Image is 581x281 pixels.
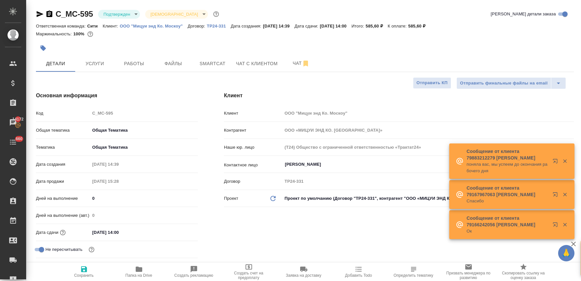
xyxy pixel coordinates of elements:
p: Общая тематика [36,127,90,134]
input: Пустое поле [90,108,198,118]
span: Детали [40,60,71,68]
span: Файлы [158,60,189,68]
span: Чат [285,59,317,67]
div: Подтвержден [145,10,208,19]
button: Выбери, если сб и вс нужно считать рабочими днями для выполнения заказа. [93,262,102,271]
button: Открыть в новой вкладке [549,188,564,204]
p: Итого: [351,24,366,28]
span: Отправить КП [417,79,448,87]
button: Сохранить [57,263,111,281]
h4: Основная информация [36,92,198,100]
p: поняла вас, мы успеем до окончания рабочего дня [467,161,548,174]
p: Ответственная команда: [36,24,87,28]
button: Закрыть [558,222,572,228]
button: [DEMOGRAPHIC_DATA] [148,11,200,17]
span: Сохранить [74,273,94,278]
button: 0.00 RUB; [86,30,94,38]
p: Контрагент [224,127,282,134]
span: Добавить Todo [345,273,372,278]
span: [PERSON_NAME] детали заказа [491,11,556,17]
button: Заявка на доставку [276,263,331,281]
span: Услуги [79,60,111,68]
input: Пустое поле [282,108,574,118]
span: Призвать менеджера по развитию [445,271,492,280]
p: ООО "Мицуи энд Ко. Москоу" [120,24,188,28]
div: Проект по умолчанию (Договор "TP24-331", контрагент "ООО «МИЦУИ ЭНД КО. МОСКОУ»") [282,193,574,204]
p: Сообщение от клиента 79883212279 [PERSON_NAME] [467,148,548,161]
p: Код [36,110,90,117]
p: Спасибо [467,198,548,204]
p: Дата создания [36,161,90,168]
input: Пустое поле [90,159,147,169]
p: Дней на выполнение (авт.) [36,212,90,219]
button: Открыть в новой вкладке [549,218,564,234]
button: Закрыть [558,158,572,164]
div: Подтвержден [98,10,140,19]
span: Работы [118,60,150,68]
button: Отправить КП [413,77,451,89]
p: К оплате: [388,24,408,28]
p: Дней на выполнение [36,195,90,202]
span: Чат с клиентом [236,60,278,68]
button: Призвать менеджера по развитию [441,263,496,281]
div: Общая Тематика [90,142,198,153]
span: Заявка на доставку [286,273,321,278]
p: Дата сдачи [36,229,59,236]
h4: Клиент [224,92,574,100]
input: Пустое поле [282,177,574,186]
p: 100% [73,31,86,36]
p: Клиент: [103,24,120,28]
p: Ок [467,228,548,234]
button: Определить тематику [386,263,441,281]
p: Дата продажи [36,178,90,185]
a: 660 [2,134,25,150]
span: 14172 [9,116,27,122]
input: Пустое поле [90,177,147,186]
p: Клиент [224,110,282,117]
p: Тематика [36,144,90,151]
button: Доп статусы указывают на важность/срочность заказа [212,10,220,18]
button: Включи, если не хочешь, чтобы указанная дата сдачи изменилась после переставления заказа в 'Подтв... [87,245,96,254]
p: Сити [87,24,103,28]
button: Скопировать ссылку для ЯМессенджера [36,10,44,18]
a: 14172 [2,114,25,131]
p: Сообщение от клиента 79166242056 [PERSON_NAME] [467,215,548,228]
span: Создать счет на предоплату [225,271,272,280]
a: ООО "Мицуи энд Ко. Москоу" [120,23,188,28]
button: Подтвержден [101,11,132,17]
span: Не пересчитывать [45,246,82,253]
p: TP24-331 [207,24,231,28]
p: [DATE] 14:00 [320,24,351,28]
button: Если добавить услуги и заполнить их объемом, то дата рассчитается автоматически [59,228,67,237]
p: Договор [224,178,282,185]
button: Закрыть [558,192,572,197]
p: Контактное лицо [224,162,282,168]
button: Отправить финальные файлы на email [456,77,551,89]
button: Открыть в новой вкладке [549,155,564,170]
span: Создать рекламацию [174,273,213,278]
p: 585,60 ₽ [408,24,431,28]
p: 585,60 ₽ [366,24,388,28]
span: Smartcat [197,60,228,68]
input: ✎ Введи что-нибудь [90,228,147,237]
a: C_MC-595 [56,9,93,18]
p: Дата сдачи: [295,24,320,28]
input: ✎ Введи что-нибудь [90,194,198,203]
input: Пустое поле [282,125,574,135]
input: Пустое поле [90,211,198,220]
span: Папка на Drive [126,273,152,278]
p: Маржинальность: [36,31,73,36]
p: [DATE] 14:39 [263,24,295,28]
p: Дата создания: [231,24,263,28]
svg: Отписаться [302,60,310,67]
button: Добавить Todo [331,263,386,281]
span: Отправить финальные файлы на email [460,80,548,87]
span: Определить тематику [394,273,433,278]
a: TP24-331 [207,23,231,28]
div: split button [456,77,566,89]
input: Пустое поле [282,142,574,152]
button: Добавить тэг [36,41,50,55]
p: Проект [224,195,238,202]
button: Папка на Drive [111,263,166,281]
p: Сообщение от клиента 79167967063 [PERSON_NAME] [467,185,548,198]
